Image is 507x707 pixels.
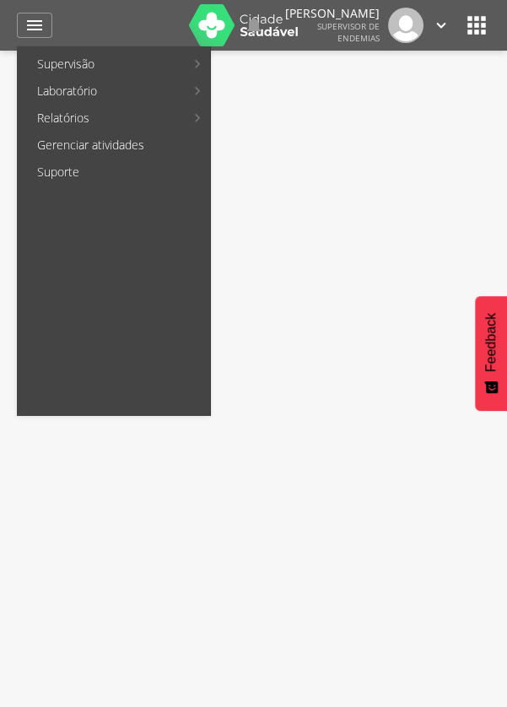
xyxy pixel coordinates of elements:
span: Feedback [483,313,499,372]
a: Suporte [20,159,210,186]
a: Supervisão [20,51,185,78]
a: Gerenciar atividades [20,132,210,159]
a: Laboratório [20,78,185,105]
a: Relatórios [20,105,185,132]
button: Feedback - Mostrar pesquisa [475,296,507,411]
